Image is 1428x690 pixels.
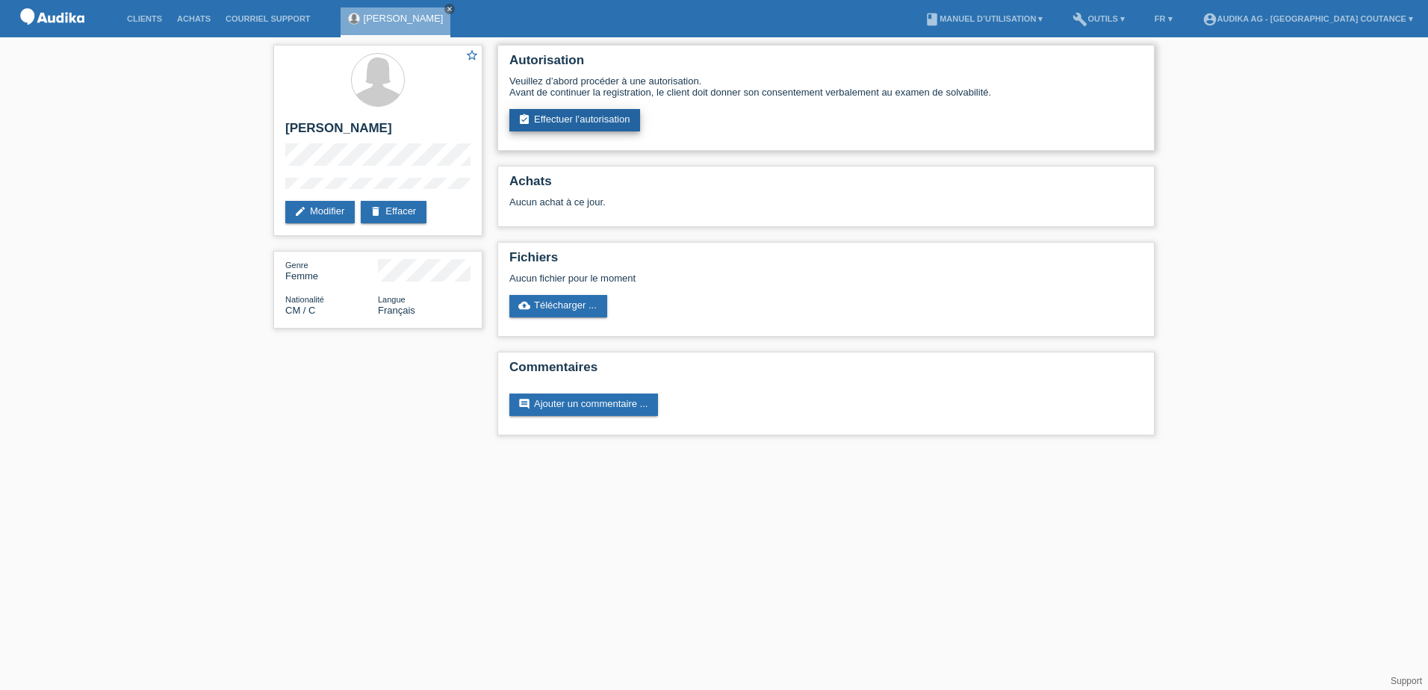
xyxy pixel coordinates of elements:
[285,259,378,282] div: Femme
[285,305,315,316] span: Cameroun / C / 05.10.2005
[518,114,530,125] i: assignment_turned_in
[509,273,966,284] div: Aucun fichier pour le moment
[378,295,406,304] span: Langue
[446,5,453,13] i: close
[509,75,1143,98] div: Veuillez d’abord procéder à une autorisation. Avant de continuer la registration, le client doit ...
[917,14,1050,23] a: bookManuel d’utilisation ▾
[444,4,455,14] a: close
[465,49,479,62] i: star_border
[509,394,658,416] a: commentAjouter un commentaire ...
[285,201,355,223] a: editModifier
[518,398,530,410] i: comment
[509,360,1143,382] h2: Commentaires
[509,109,640,131] a: assignment_turned_inEffectuer l’autorisation
[925,12,940,27] i: book
[509,250,1143,273] h2: Fichiers
[509,53,1143,75] h2: Autorisation
[1195,14,1421,23] a: account_circleAudika AG - [GEOGRAPHIC_DATA] Coutance ▾
[509,174,1143,196] h2: Achats
[15,29,90,40] a: POS — MF Group
[465,49,479,64] a: star_border
[1391,676,1422,686] a: Support
[1147,14,1180,23] a: FR ▾
[370,205,382,217] i: delete
[119,14,170,23] a: Clients
[285,261,308,270] span: Genre
[509,196,1143,219] div: Aucun achat à ce jour.
[518,299,530,311] i: cloud_upload
[294,205,306,217] i: edit
[509,295,607,317] a: cloud_uploadTélécharger ...
[1065,14,1131,23] a: buildOutils ▾
[170,14,218,23] a: Achats
[285,121,471,143] h2: [PERSON_NAME]
[361,201,426,223] a: deleteEffacer
[1202,12,1217,27] i: account_circle
[285,295,324,304] span: Nationalité
[378,305,415,316] span: Français
[364,13,444,24] a: [PERSON_NAME]
[218,14,317,23] a: Courriel Support
[1072,12,1087,27] i: build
